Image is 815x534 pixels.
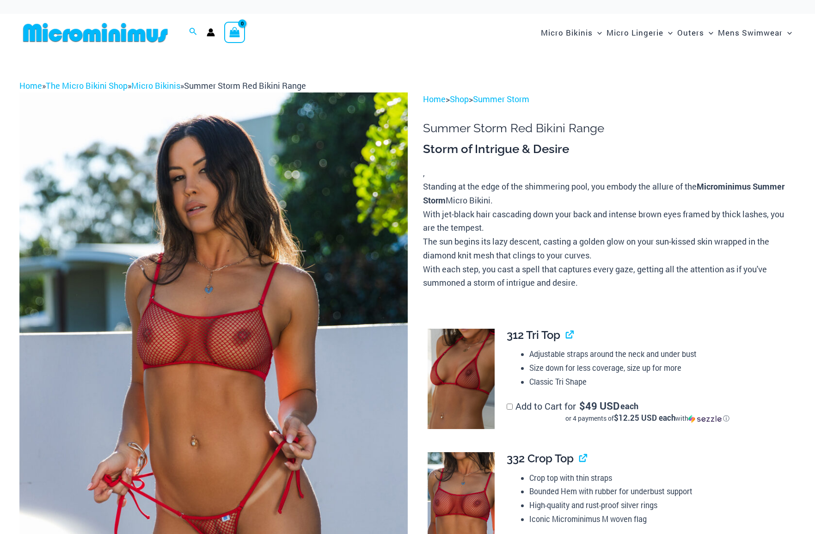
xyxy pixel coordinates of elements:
[529,485,788,498] li: Bounded Hem with rubber for underbust support
[604,18,675,47] a: Micro LingerieMenu ToggleMenu Toggle
[539,18,604,47] a: Micro BikinisMenu ToggleMenu Toggle
[423,141,796,157] h3: Storm of Intrigue & Desire
[529,471,788,485] li: Crop top with thin straps
[614,412,675,423] span: $12.25 USD each
[189,26,197,38] a: Search icon link
[507,414,788,423] div: or 4 payments of$12.25 USD eachwithSezzle Click to learn more about Sezzle
[688,415,722,423] img: Sezzle
[529,347,788,361] li: Adjustable straps around the neck and under bust
[607,21,663,44] span: Micro Lingerie
[529,361,788,375] li: Size down for less coverage, size up for more
[579,401,619,411] span: 49 USD
[450,93,469,104] a: Shop
[423,121,796,135] h1: Summer Storm Red Bikini Range
[675,18,716,47] a: OutersMenu ToggleMenu Toggle
[19,22,172,43] img: MM SHOP LOGO FLAT
[529,498,788,512] li: High-quality and rust-proof silver rings
[620,401,638,411] span: each
[184,80,306,91] span: Summer Storm Red Bikini Range
[224,22,245,43] a: View Shopping Cart, empty
[677,21,704,44] span: Outers
[428,329,495,430] img: Summer Storm Red 312 Tri Top
[529,512,788,526] li: Iconic Microminimus M woven flag
[131,80,180,91] a: Micro Bikinis
[207,28,215,37] a: Account icon link
[704,21,713,44] span: Menu Toggle
[473,93,529,104] a: Summer Storm
[507,452,574,465] span: 332 Crop Top
[423,180,796,290] p: Standing at the edge of the shimmering pool, you embody the allure of the Micro Bikini. With jet-...
[718,21,783,44] span: Mens Swimwear
[19,80,306,91] span: » » »
[663,21,673,44] span: Menu Toggle
[507,404,513,410] input: Add to Cart for$49 USD eachor 4 payments of$12.25 USD eachwithSezzle Click to learn more about Se...
[593,21,602,44] span: Menu Toggle
[423,92,796,106] p: > >
[529,375,788,389] li: Classic Tri Shape
[46,80,128,91] a: The Micro Bikini Shop
[507,328,560,342] span: 312 Tri Top
[537,17,796,48] nav: Site Navigation
[19,80,42,91] a: Home
[423,141,796,290] div: ,
[423,93,446,104] a: Home
[716,18,794,47] a: Mens SwimwearMenu ToggleMenu Toggle
[579,399,585,412] span: $
[507,400,788,423] label: Add to Cart for
[541,21,593,44] span: Micro Bikinis
[507,414,788,423] div: or 4 payments of with
[783,21,792,44] span: Menu Toggle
